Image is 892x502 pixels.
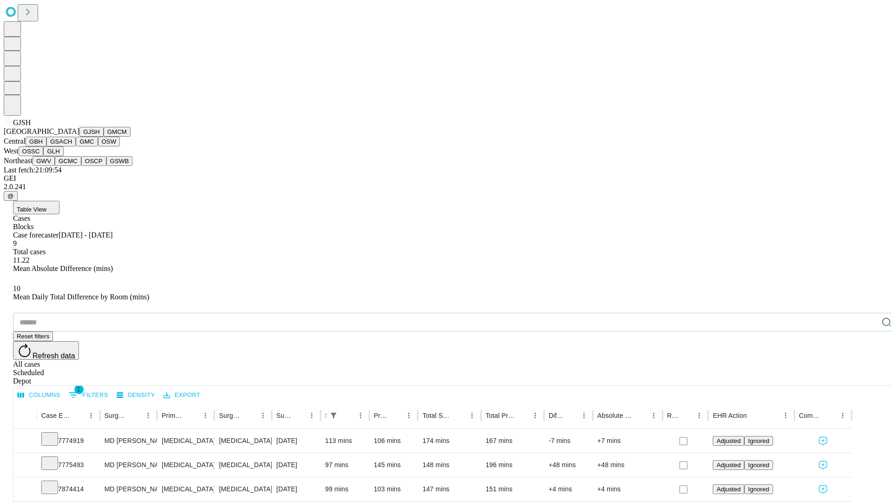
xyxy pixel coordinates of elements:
[219,429,267,453] div: [MEDICAL_DATA]
[4,147,19,155] span: West
[354,409,367,422] button: Menu
[374,429,413,453] div: 106 mins
[276,453,316,477] div: [DATE]
[836,409,849,422] button: Menu
[72,409,85,422] button: Sort
[4,191,18,201] button: @
[162,429,210,453] div: [MEDICAL_DATA]
[564,409,577,422] button: Sort
[85,409,98,422] button: Menu
[114,388,157,403] button: Density
[142,409,155,422] button: Menu
[74,385,84,394] span: 1
[105,412,128,419] div: Surgeon Name
[305,409,318,422] button: Menu
[55,156,81,166] button: GCMC
[18,482,32,498] button: Expand
[219,477,267,501] div: [MEDICAL_DATA]
[161,388,203,403] button: Export
[59,231,112,239] span: [DATE] - [DATE]
[66,388,111,403] button: Show filters
[713,436,744,446] button: Adjusted
[549,429,588,453] div: -7 mins
[105,453,152,477] div: MD [PERSON_NAME]
[485,429,539,453] div: 167 mins
[374,477,413,501] div: 103 mins
[26,137,46,146] button: GBH
[13,119,31,126] span: GJSH
[799,412,822,419] div: Comments
[81,156,106,166] button: OSCP
[105,477,152,501] div: MD [PERSON_NAME]
[276,429,316,453] div: [DATE]
[597,477,658,501] div: +4 mins
[748,462,769,469] span: Ignored
[325,429,365,453] div: 113 mins
[106,156,133,166] button: GSWB
[647,409,660,422] button: Menu
[76,137,98,146] button: GMC
[549,477,588,501] div: +4 mins
[33,156,55,166] button: GWV
[33,352,75,360] span: Refresh data
[667,412,679,419] div: Resolved in EHR
[341,409,354,422] button: Sort
[744,484,773,494] button: Ignored
[199,409,212,422] button: Menu
[43,146,63,156] button: GLH
[422,429,476,453] div: 174 mins
[13,256,29,264] span: 11.22
[13,284,20,292] span: 10
[4,174,888,183] div: GEI
[716,437,741,444] span: Adjusted
[4,127,79,135] span: [GEOGRAPHIC_DATA]
[549,412,564,419] div: Difference
[104,127,131,137] button: GMCM
[823,409,836,422] button: Sort
[680,409,693,422] button: Sort
[453,409,466,422] button: Sort
[327,409,340,422] div: 1 active filter
[325,453,365,477] div: 97 mins
[129,409,142,422] button: Sort
[779,409,792,422] button: Menu
[713,460,744,470] button: Adjusted
[18,457,32,474] button: Expand
[744,436,773,446] button: Ignored
[13,264,113,272] span: Mean Absolute Difference (mins)
[41,453,95,477] div: 7775493
[41,429,95,453] div: 7774919
[17,206,46,213] span: Table View
[422,412,452,419] div: Total Scheduled Duration
[374,412,389,419] div: Predicted In Room Duration
[713,484,744,494] button: Adjusted
[162,453,210,477] div: [MEDICAL_DATA]
[374,453,413,477] div: 145 mins
[41,412,71,419] div: Case Epic Id
[13,341,79,360] button: Refresh data
[748,437,769,444] span: Ignored
[13,293,149,301] span: Mean Daily Total Difference by Room (mins)
[485,477,539,501] div: 151 mins
[748,409,761,422] button: Sort
[98,137,120,146] button: OSW
[325,477,365,501] div: 99 mins
[549,453,588,477] div: +48 mins
[327,409,340,422] button: Show filters
[186,409,199,422] button: Sort
[597,453,658,477] div: +48 mins
[4,183,888,191] div: 2.0.241
[7,192,14,199] span: @
[13,248,46,256] span: Total cases
[276,412,291,419] div: Surgery Date
[19,146,44,156] button: OSSC
[516,409,529,422] button: Sort
[597,412,633,419] div: Absolute Difference
[46,137,76,146] button: GSACH
[634,409,647,422] button: Sort
[748,486,769,493] span: Ignored
[15,388,63,403] button: Select columns
[13,331,53,341] button: Reset filters
[4,166,62,174] span: Last fetch: 21:09:54
[243,409,256,422] button: Sort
